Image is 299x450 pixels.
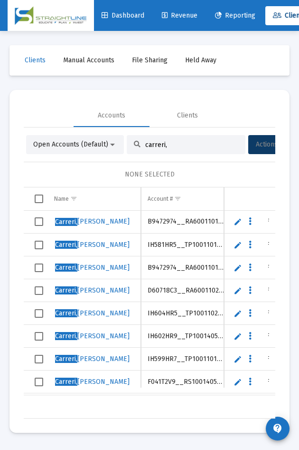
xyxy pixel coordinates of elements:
[55,217,130,225] span: [PERSON_NAME]
[56,51,122,70] a: Manual Accounts
[55,241,77,249] span: Carreri,
[234,378,242,386] a: Edit
[148,195,173,203] div: Account #
[234,241,242,249] a: Edit
[35,378,43,386] div: Select row
[35,195,43,203] div: Select all
[54,284,131,298] a: Carreri,[PERSON_NAME]
[185,56,216,64] span: Held Away
[54,261,131,275] a: Carreri,[PERSON_NAME]
[141,211,231,234] td: B9472974__RA6001101011
[272,423,283,434] mat-icon: contact_support
[55,264,77,272] span: Carreri,
[132,56,168,64] span: File Sharing
[178,51,224,70] a: Held Away
[35,355,43,363] div: Select row
[141,302,231,325] td: IH604HR5__TP1001102155
[234,264,242,272] a: Edit
[55,355,77,363] span: Carreri,
[55,355,130,363] span: [PERSON_NAME]
[55,286,130,294] span: [PERSON_NAME]
[231,393,289,416] td: TIAA-CREF
[55,378,130,386] span: [PERSON_NAME]
[31,170,268,179] div: NONE SELECTED
[55,332,77,340] span: Carreri,
[174,195,181,202] span: Show filter options for column 'Account #'
[55,241,130,249] span: [PERSON_NAME]
[234,217,242,226] a: Edit
[70,195,77,202] span: Show filter options for column 'Name'
[234,332,242,341] a: Edit
[248,135,293,154] button: Actions
[234,309,242,318] a: Edit
[102,11,144,20] span: Dashboard
[33,140,108,148] span: Open Accounts (Default)
[55,378,77,386] span: Carreri,
[54,195,69,203] div: Name
[215,11,255,20] span: Reporting
[54,306,131,321] a: Carreri,[PERSON_NAME]
[94,6,152,25] a: Dashboard
[35,286,43,295] div: Select row
[141,256,231,279] td: B9472974__RA6001101010
[145,141,238,149] input: Search
[54,375,131,389] a: Carreri,[PERSON_NAME]
[124,51,175,70] a: File Sharing
[54,215,131,229] a: Carreri,[PERSON_NAME]
[177,111,198,120] div: Clients
[35,309,43,318] div: Select row
[55,309,77,317] span: Carreri,
[15,6,87,25] img: Dashboard
[47,187,141,210] td: Column Name
[55,309,130,317] span: [PERSON_NAME]
[234,286,242,295] a: Edit
[141,348,231,371] td: IH599HR7__TP1001101011
[141,393,231,416] td: 304799F8__GR1001405552
[234,355,242,363] a: Edit
[35,264,43,272] div: Select row
[55,218,77,226] span: Carreri,
[24,187,275,419] div: Data grid
[141,325,231,348] td: IH602HR9__TP1001405552
[35,217,43,226] div: Select row
[25,56,46,64] span: Clients
[141,371,231,393] td: F041T2V9__RS1001405552
[154,6,205,25] a: Revenue
[55,332,130,340] span: [PERSON_NAME]
[54,238,131,252] a: Carreri,[PERSON_NAME]
[35,332,43,341] div: Select row
[63,56,114,64] span: Manual Accounts
[55,264,130,272] span: [PERSON_NAME]
[54,329,131,343] a: Carreri,[PERSON_NAME]
[55,286,77,294] span: Carreri,
[54,352,131,366] a: Carreri,[PERSON_NAME]
[141,234,231,256] td: IH581HR5__TP1001101010
[17,51,53,70] a: Clients
[256,140,285,148] span: Actions
[162,11,197,20] span: Revenue
[207,6,263,25] a: Reporting
[35,241,43,249] div: Select row
[141,279,231,302] td: D60718C3__RA6001102155
[98,111,125,120] div: Accounts
[141,187,231,210] td: Column Account #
